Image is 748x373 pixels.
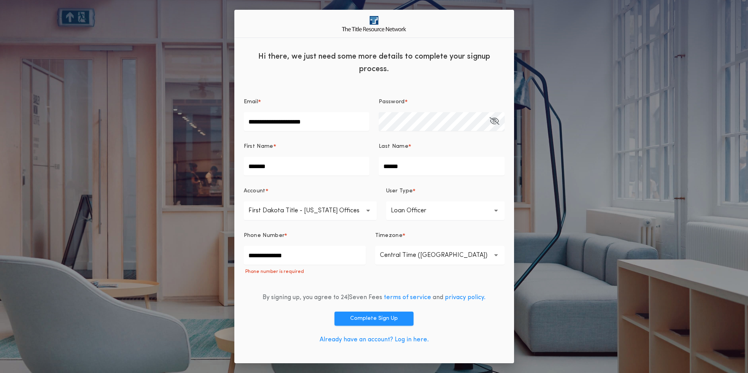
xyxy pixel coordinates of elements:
input: Email* [244,112,370,131]
p: First Name [244,143,273,151]
button: Central Time ([GEOGRAPHIC_DATA]) [375,246,505,265]
button: Password* [489,112,499,131]
p: Loan Officer [391,206,439,215]
p: Password [379,98,405,106]
input: Password* [379,112,505,131]
button: Complete Sign Up [334,312,414,326]
a: terms of service [384,294,431,301]
p: Phone number is required [244,269,366,275]
input: Last Name* [379,157,505,176]
p: Central Time ([GEOGRAPHIC_DATA]) [380,251,500,260]
p: Last Name [379,143,408,151]
button: First Dakota Title - [US_STATE] Offices [244,201,377,220]
div: Hi there, we just need some more details to complete your signup process. [234,44,514,79]
p: Timezone [375,232,403,240]
div: By signing up, you agree to 24|Seven Fees and [263,293,485,302]
input: First Name* [244,157,370,176]
p: Email [244,98,259,106]
input: Phone Number* [244,246,366,265]
a: Already have an account? Log in here. [320,337,429,343]
a: privacy policy. [445,294,485,301]
p: First Dakota Title - [US_STATE] Offices [248,206,372,215]
button: Loan Officer [386,201,505,220]
img: logo [342,16,406,31]
p: Account [244,187,266,195]
p: User Type [386,187,413,195]
p: Phone Number [244,232,285,240]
